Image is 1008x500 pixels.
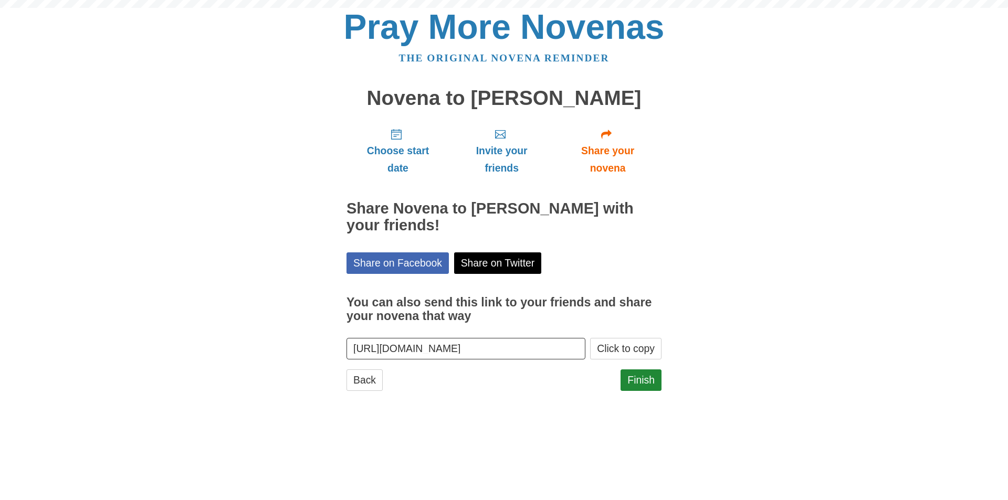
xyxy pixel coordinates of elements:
a: Choose start date [346,120,449,182]
a: Share on Twitter [454,252,542,274]
a: The original novena reminder [399,52,610,63]
span: Share your novena [564,142,651,177]
span: Invite your friends [460,142,543,177]
span: Choose start date [357,142,439,177]
button: Click to copy [590,338,661,359]
h2: Share Novena to [PERSON_NAME] with your friends! [346,200,661,234]
h3: You can also send this link to your friends and share your novena that way [346,296,661,323]
a: Back [346,369,383,391]
a: Invite your friends [449,120,554,182]
a: Pray More Novenas [344,7,665,46]
a: Share on Facebook [346,252,449,274]
h1: Novena to [PERSON_NAME] [346,87,661,110]
a: Share your novena [554,120,661,182]
a: Finish [621,369,661,391]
